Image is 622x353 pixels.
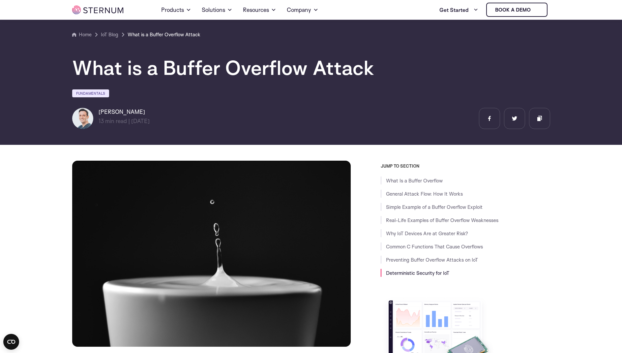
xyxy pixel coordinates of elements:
[381,163,550,169] h3: JUMP TO SECTION
[72,57,468,78] h1: What is a Buffer Overflow Attack
[486,3,548,17] a: Book a demo
[72,89,109,97] a: Fundamentals
[161,1,191,19] a: Products
[72,6,123,14] img: sternum iot
[3,334,19,350] button: Open CMP widget
[386,177,443,184] a: What Is a Buffer Overflow
[72,31,92,39] a: Home
[202,1,232,19] a: Solutions
[99,117,130,124] span: min read |
[386,243,483,250] a: Common C Functions That Cause Overflows
[131,117,150,124] span: [DATE]
[386,217,498,223] a: Real-Life Examples of Buffer Overflow Weaknesses
[386,191,463,197] a: General Attack Flow: How It Works
[72,161,351,347] img: What is a Buffer Overflow Attack
[386,204,483,210] a: Simple Example of a Buffer Overflow Exploit
[287,1,318,19] a: Company
[439,3,478,16] a: Get Started
[101,31,118,39] a: IoT Blog
[128,31,200,39] a: What is a Buffer Overflow Attack
[386,257,478,263] a: Preventing Buffer Overflow Attacks on IoT
[72,108,93,129] img: Igal Zeifman
[533,7,539,13] img: sternum iot
[243,1,276,19] a: Resources
[99,117,104,124] span: 13
[386,270,449,276] a: Deterministic Security for IoT
[386,230,468,237] a: Why IoT Devices Are at Greater Risk?
[99,108,150,116] h6: [PERSON_NAME]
